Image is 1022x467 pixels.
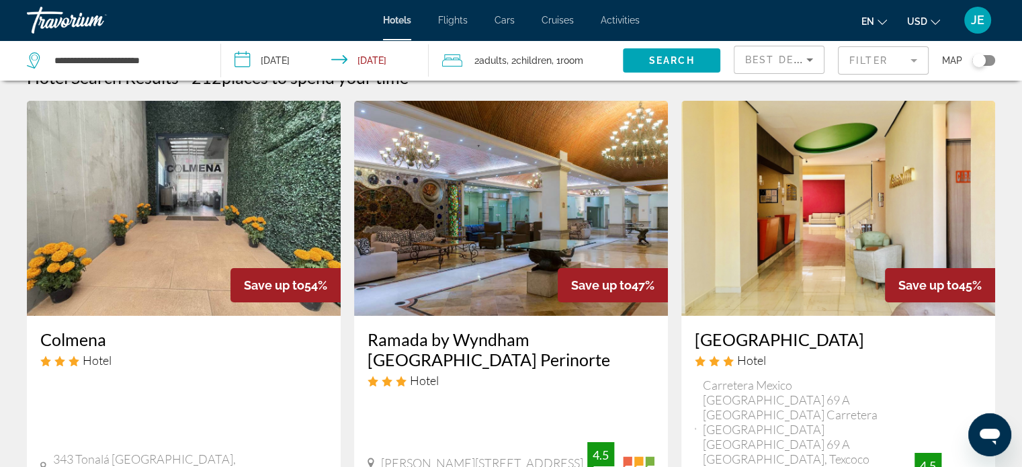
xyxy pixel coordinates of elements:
iframe: Button to launch messaging window [968,413,1011,456]
span: Save up to [898,278,959,292]
a: Flights [438,15,468,26]
button: Filter [838,46,929,75]
span: Hotel [737,353,766,368]
div: 3 star Hotel [368,373,654,388]
span: USD [907,16,927,27]
div: 54% [230,268,341,302]
span: Save up to [244,278,304,292]
a: Ramada by Wyndham [GEOGRAPHIC_DATA] Perinorte [368,329,654,370]
img: Hotel image [354,101,668,316]
a: Colmena [40,329,327,349]
span: , 2 [507,51,552,70]
span: Children [516,55,552,66]
div: 45% [885,268,995,302]
span: Hotel [410,373,439,388]
button: Search [623,48,720,73]
span: , 1 [552,51,583,70]
mat-select: Sort by [745,52,813,68]
span: en [861,16,874,27]
button: Toggle map [962,54,995,67]
button: Travelers: 2 adults, 2 children [429,40,623,81]
span: Room [560,55,583,66]
span: JE [971,13,984,27]
span: Save up to [571,278,632,292]
div: 3 star Hotel [40,353,327,368]
a: [GEOGRAPHIC_DATA] [695,329,982,349]
button: Change currency [907,11,940,31]
span: 2 [474,51,507,70]
a: Travorium [27,3,161,38]
span: Best Deals [745,54,815,65]
a: Cruises [542,15,574,26]
div: 3 star Hotel [695,353,982,368]
button: Change language [861,11,887,31]
span: Map [942,51,962,70]
img: Hotel image [681,101,995,316]
a: Cars [495,15,515,26]
button: Check-in date: Jun 28, 2026 Check-out date: Jul 8, 2026 [221,40,429,81]
div: 47% [558,268,668,302]
a: Activities [601,15,640,26]
button: User Menu [960,6,995,34]
span: Hotel [83,353,112,368]
div: 4.5 [587,447,614,463]
img: Hotel image [27,101,341,316]
span: Search [649,55,695,66]
a: Hotels [383,15,411,26]
span: Adults [479,55,507,66]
